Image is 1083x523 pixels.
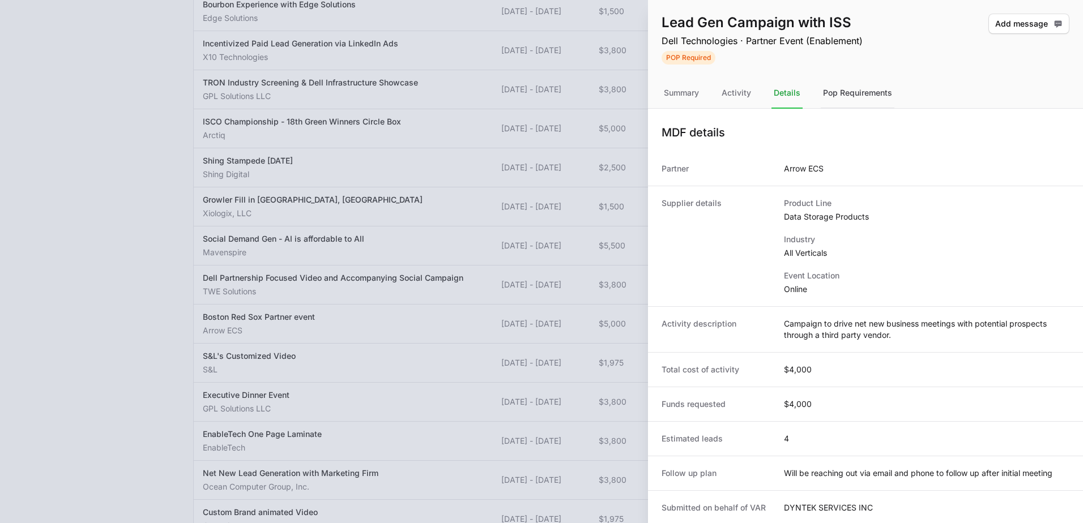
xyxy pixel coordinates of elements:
p: All Verticals [784,247,869,259]
dt: Supplier details [662,198,770,295]
div: Activity actions [988,14,1069,65]
div: Pop Requirements [821,78,894,109]
dt: Estimated leads [662,433,770,444]
p: Dell Technologies · Partner Event (Enablement) [662,34,863,48]
div: Summary [662,78,701,109]
div: Details [771,78,803,109]
dd: $4,000 [784,364,812,375]
dd: Data Storage Products [784,211,869,222]
dt: Industry [784,234,869,245]
dt: Funds requested [662,398,770,410]
span: Add message [995,17,1063,31]
h1: Lead Gen Campaign with ISS [662,14,863,32]
dd: 4 [784,433,789,444]
dd: Campaign to drive net new business meetings with potential prospects through a third party vendor. [784,318,1069,341]
dt: Follow up plan [662,468,770,479]
nav: Tabs [648,78,1083,109]
dt: Product Line [784,198,869,209]
dd: Online [784,284,869,295]
h1: MDF details [662,125,725,140]
dt: Total cost of activity [662,364,770,375]
dd: Will be reaching out via email and phone to follow up after initial meeting [784,468,1052,479]
dd: Arrow ECS [784,163,824,174]
dd: $4,000 [784,398,812,410]
button: Add message [988,14,1069,34]
dt: Submitted on behalf of VAR [662,502,770,513]
dt: Activity description [662,318,770,341]
dt: Event Location [784,270,869,281]
span: Activity Status [662,50,863,65]
p: DYNTEK SERVICES INC [784,502,873,513]
div: Activity [719,78,753,109]
dt: Partner [662,163,770,174]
